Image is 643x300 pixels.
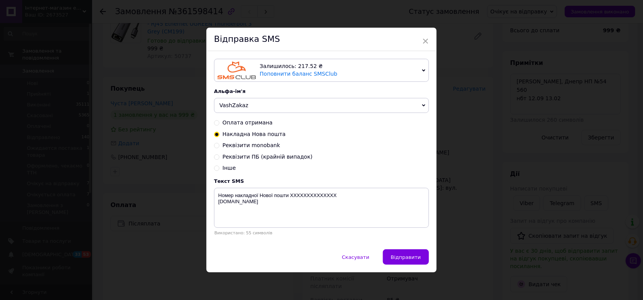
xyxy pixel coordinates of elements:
div: Текст SMS [214,178,429,184]
div: Відправка SMS [206,28,437,51]
span: × [422,35,429,48]
div: Залишилось: 217.52 ₴ [260,63,419,70]
span: Реквізити monobank [223,142,280,148]
a: Поповнити баланс SMSClub [260,71,337,77]
div: Використано: 55 символів [214,230,429,235]
span: VashZakaz [219,102,248,108]
span: Відправити [391,254,421,260]
span: Альфа-ім'я [214,88,246,94]
button: Відправити [383,249,429,265]
span: Скасувати [342,254,369,260]
span: Накладна Нова пошта [223,131,286,137]
span: Інше [223,165,236,171]
span: Реквізити ПБ (крайній випадок) [223,154,313,160]
button: Скасувати [334,249,377,265]
textarea: Номер накладної Нової пошти XXXXXXXXXXXXXX [DOMAIN_NAME] [214,188,429,228]
span: Оплата отримана [223,119,272,126]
